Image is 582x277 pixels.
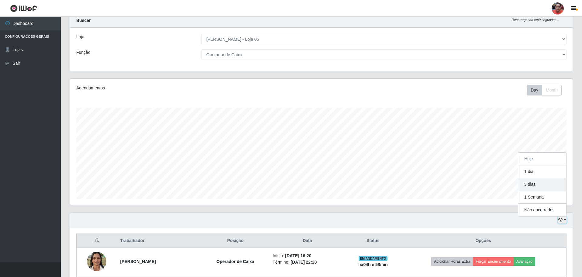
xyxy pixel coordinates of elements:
li: Término: [273,259,342,265]
i: Recarregando em 9 segundos... [511,18,559,22]
li: Início: [273,253,342,259]
button: Day [527,85,542,95]
strong: Buscar [76,18,91,23]
strong: Operador de Caixa [216,259,254,264]
th: Trabalhador [116,234,201,248]
img: 1720809249319.jpeg [87,248,106,274]
label: Função [76,49,91,56]
span: EM ANDAMENTO [359,256,387,261]
th: Status [346,234,400,248]
label: Loja [76,34,84,40]
button: 1 Semana [518,191,566,204]
button: 1 dia [518,165,566,178]
div: First group [527,85,562,95]
button: Não encerrados [518,204,566,216]
time: [DATE] 22:20 [291,260,317,265]
button: Month [542,85,562,95]
th: Opções [400,234,566,248]
button: Hoje [518,153,566,165]
div: Agendamentos [76,85,275,91]
button: Avaliação [514,257,535,266]
div: Toolbar with button groups [527,85,567,95]
button: 3 dias [518,178,566,191]
strong: [PERSON_NAME] [120,259,156,264]
button: Forçar Encerramento [473,257,514,266]
th: Posição [202,234,269,248]
img: CoreUI Logo [10,5,37,12]
button: Adicionar Horas Extra [431,257,473,266]
strong: há 04 h e 58 min [358,262,388,267]
th: Data [269,234,346,248]
time: [DATE] 16:20 [285,253,311,258]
